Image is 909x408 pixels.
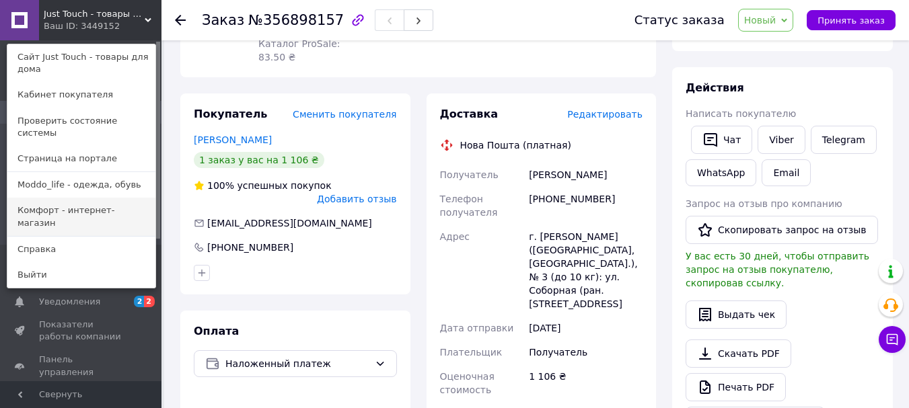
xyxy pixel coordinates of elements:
span: Доставка [440,108,499,120]
span: У вас есть 30 дней, чтобы отправить запрос на отзыв покупателю, скопировав ссылку. [686,251,869,288]
div: г. [PERSON_NAME] ([GEOGRAPHIC_DATA], [GEOGRAPHIC_DATA].), № 3 (до 10 кг): ул. Соборная (ран. [STR... [526,225,645,316]
a: Telegram [811,126,877,154]
div: успешных покупок [194,179,332,192]
span: Новый [744,15,776,26]
div: Ваш ID: 3449152 [44,20,100,32]
button: Скопировать запрос на отзыв [686,216,878,244]
span: 2 [134,296,145,307]
div: Получатель [526,340,645,364]
div: Нова Пошта (платная) [457,138,575,152]
a: Проверить состояние системы [7,108,155,146]
a: Viber [758,126,805,154]
button: Чат [691,126,752,154]
span: Показатели работы компании [39,319,124,343]
span: 2 [144,296,155,307]
span: Принять заказ [817,15,885,26]
a: Комфорт - интернет-магазин [7,198,155,235]
span: №356898157 [248,12,344,28]
span: Получатель [440,169,499,180]
a: Справка [7,237,155,262]
span: Панель управления [39,354,124,378]
span: Дата отправки [440,323,514,333]
a: Страница на портале [7,146,155,171]
span: Наложенный платеж [225,356,369,371]
span: Плательщик [440,347,503,358]
span: Сменить покупателя [293,109,396,120]
div: [PHONE_NUMBER] [206,241,295,254]
a: Скачать PDF [686,339,791,368]
span: 100% [207,180,234,191]
a: [PERSON_NAME] [194,134,272,145]
span: Уведомления [39,296,100,308]
span: Заказ [202,12,244,28]
div: 1 заказ у вас на 1 106 ₴ [194,152,324,168]
span: Телефон получателя [440,194,498,218]
span: Редактировать [567,109,643,120]
a: Moddo_life - одежда, обувь [7,172,155,198]
a: Кабинет покупателя [7,82,155,108]
button: Принять заказ [807,10,896,30]
button: Выдать чек [686,300,787,329]
button: Чат с покупателем [879,326,906,353]
span: Оплата [194,325,239,337]
span: Написать покупателю [686,108,796,119]
span: [EMAIL_ADDRESS][DOMAIN_NAME] [207,218,372,229]
span: Адрес [440,231,470,242]
span: Оценочная стоимость [440,371,495,395]
span: Покупатель [194,108,267,120]
div: [DATE] [526,316,645,340]
div: Вернуться назад [175,13,186,27]
div: [PERSON_NAME] [526,163,645,187]
button: Email [762,159,811,186]
span: Действия [686,81,744,94]
a: WhatsApp [686,159,756,186]
div: [PHONE_NUMBER] [526,187,645,225]
div: Статус заказа [634,13,725,27]
a: Сайт Just Touch - товары для дома [7,44,155,82]
span: Добавить отзыв [317,194,396,204]
div: 1 106 ₴ [526,364,645,402]
span: Каталог ProSale: 83.50 ₴ [258,38,340,63]
span: Запрос на отзыв про компанию [686,198,842,209]
span: Just Touch - товары для дома [44,8,145,20]
a: Выйти [7,262,155,288]
a: Печать PDF [686,373,786,401]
